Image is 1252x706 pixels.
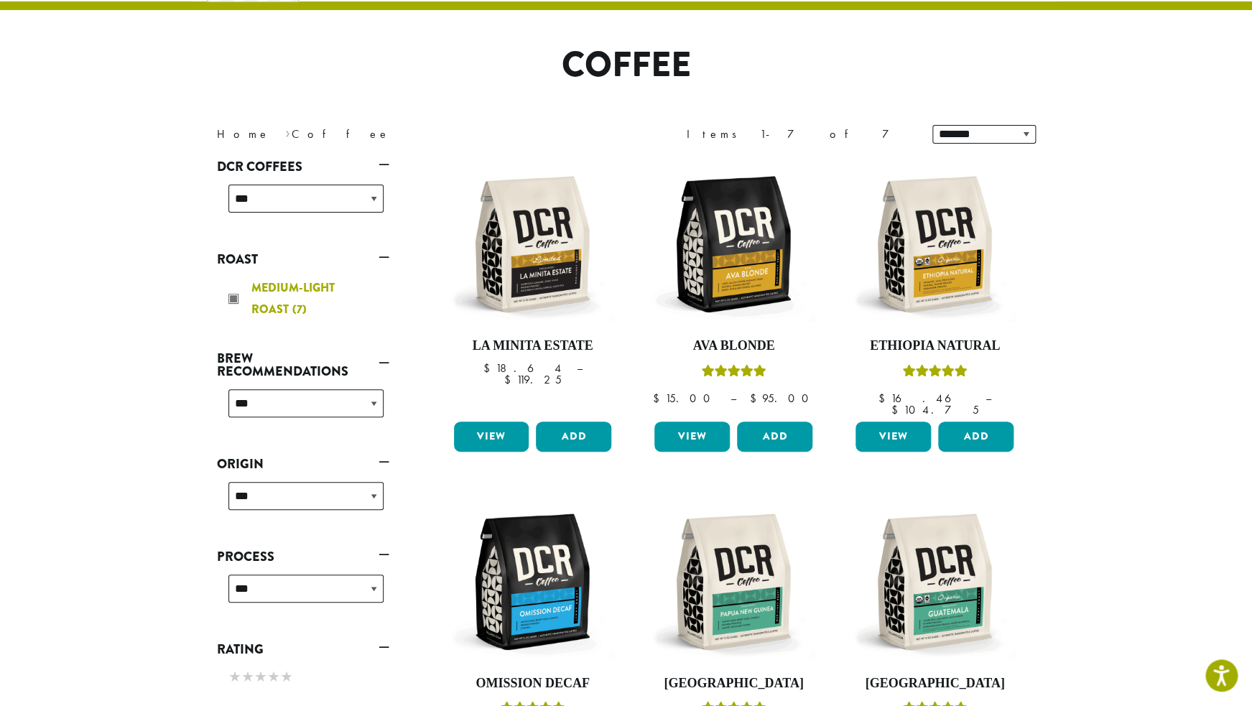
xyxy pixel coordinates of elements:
a: Roast [217,247,389,271]
div: Roast [217,271,389,329]
bdi: 104.75 [891,402,978,417]
div: DCR Coffees [217,179,389,230]
h4: La Minita Estate [450,338,616,354]
span: $ [483,361,495,376]
h4: Ethiopia Natural [852,338,1017,354]
img: DCR-12oz-Omission-Decaf-scaled.png [450,499,615,664]
span: $ [652,391,664,406]
span: ★ [267,666,280,687]
span: $ [504,372,516,387]
div: Rating [217,661,389,695]
a: Brew Recommendations [217,346,389,384]
a: La Minita Estate [450,162,616,416]
h1: Coffee [206,45,1047,86]
div: Items 1-7 of 7 [687,126,911,143]
bdi: 95.00 [749,391,815,406]
a: Rating [217,637,389,661]
button: Add [938,422,1014,452]
a: Process [217,544,389,569]
a: View [454,422,529,452]
a: View [654,422,730,452]
span: – [986,391,991,406]
a: Home [217,126,270,141]
img: DCR-12oz-Ava-Blonde-Stock-scaled.png [651,162,816,327]
nav: Breadcrumb [217,126,605,143]
span: – [576,361,582,376]
button: Add [536,422,611,452]
span: $ [878,391,891,406]
span: $ [891,402,903,417]
div: Rated 5.00 out of 5 [902,363,967,384]
a: Ava BlondeRated 5.00 out of 5 [651,162,816,416]
bdi: 119.25 [504,372,561,387]
span: ★ [241,666,254,687]
span: $ [749,391,761,406]
img: DCR-12oz-FTO-Ethiopia-Natural-Stock-scaled.png [852,162,1017,327]
a: Ethiopia NaturalRated 5.00 out of 5 [852,162,1017,416]
bdi: 16.46 [878,391,972,406]
h4: Omission Decaf [450,676,616,692]
img: DCR-12oz-Papua-New-Guinea-Stock-scaled.png [651,499,816,664]
div: Rated 5.00 out of 5 [701,363,766,384]
bdi: 18.64 [483,361,562,376]
span: – [730,391,736,406]
img: DCR-12oz-La-Minita-Estate-Stock-scaled.png [450,162,615,327]
span: Medium-Light Roast [251,279,335,317]
a: DCR Coffees [217,154,389,179]
a: View [855,422,931,452]
a: Origin [217,452,389,476]
h4: [GEOGRAPHIC_DATA] [651,676,816,692]
span: › [285,121,290,143]
div: Process [217,569,389,620]
h4: [GEOGRAPHIC_DATA] [852,676,1017,692]
span: (7) [292,301,307,317]
div: Brew Recommendations [217,384,389,435]
img: DCR-12oz-FTO-Guatemala-Stock-scaled.png [852,499,1017,664]
h4: Ava Blonde [651,338,816,354]
bdi: 15.00 [652,391,716,406]
div: Origin [217,476,389,527]
button: Add [737,422,812,452]
span: ★ [280,666,293,687]
span: ★ [254,666,267,687]
span: ★ [228,666,241,687]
